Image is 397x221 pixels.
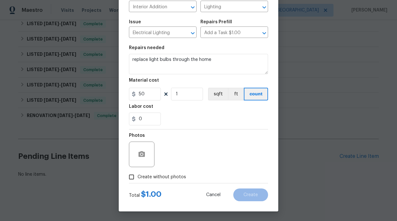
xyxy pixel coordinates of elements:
[260,29,269,38] button: Open
[233,188,268,201] button: Create
[129,46,164,50] h5: Repairs needed
[141,190,161,198] span: $ 1.00
[228,88,244,100] button: ft
[188,29,197,38] button: Open
[243,193,258,197] span: Create
[196,188,231,201] button: Cancel
[129,191,161,199] div: Total
[206,193,221,197] span: Cancel
[208,88,228,100] button: sqft
[188,3,197,12] button: Open
[129,133,145,138] h5: Photos
[244,88,268,100] button: count
[138,174,186,180] span: Create without photos
[260,3,269,12] button: Open
[129,104,153,109] h5: Labor cost
[129,78,159,83] h5: Material cost
[129,20,141,24] h5: Issue
[200,20,232,24] h5: Repairs Prefill
[129,54,268,74] textarea: replace light bulbs through the home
